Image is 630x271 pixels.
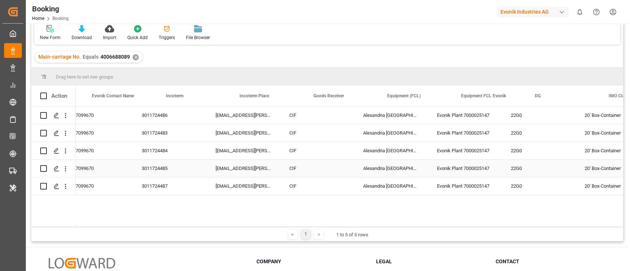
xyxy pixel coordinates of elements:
[502,177,576,195] div: 22G0
[495,258,606,265] h3: Contact
[207,177,280,195] div: [EMAIL_ADDRESS][PERSON_NAME][DOMAIN_NAME]
[376,258,486,265] h3: Legal
[59,124,133,142] div: 2007099670
[133,124,207,142] div: 3011724483
[428,177,502,195] div: Evonik Plant 7000025147
[571,4,588,20] button: show 0 new notifications
[166,93,183,98] span: Incoterm
[59,160,133,177] div: 2007099670
[133,160,207,177] div: 3011724485
[354,142,428,159] div: Alexandria [GEOGRAPHIC_DATA]
[59,142,133,159] div: 2007099670
[535,93,541,98] span: DG
[428,107,502,124] div: Evonik Plant 7000025147
[49,258,115,268] img: Logward Logo
[502,142,576,159] div: 22G0
[280,142,354,159] div: CIF
[59,107,133,124] div: 2007099670
[336,231,368,239] div: 1 to 5 of 5 rows
[354,177,428,195] div: Alexandria [GEOGRAPHIC_DATA]
[59,177,133,195] div: 2007099670
[132,54,139,60] div: ✕
[133,107,207,124] div: 3011724486
[257,258,367,265] h3: Company
[38,54,81,60] span: Main-carriage No.
[428,142,502,159] div: Evonik Plant 7000025147
[207,107,280,124] div: [EMAIL_ADDRESS][PERSON_NAME][DOMAIN_NAME]
[103,34,116,41] div: Import
[207,124,280,142] div: [EMAIL_ADDRESS][PERSON_NAME][DOMAIN_NAME]
[100,54,130,60] span: 4006688089
[92,93,134,98] span: Evonik Contact Name
[280,160,354,177] div: CIF
[32,16,44,21] a: Home
[127,34,148,41] div: Quick Add
[609,93,629,98] span: IMO Class
[313,93,344,98] span: Goods Receiver
[428,124,502,142] div: Evonik Plant 7000025147
[301,230,310,239] div: 1
[207,142,280,159] div: [EMAIL_ADDRESS][PERSON_NAME][DOMAIN_NAME]
[498,7,568,17] div: Evonik Industries AG
[31,107,76,124] div: Press SPACE to select this row.
[133,177,207,195] div: 3011724487
[186,34,210,41] div: File Browser
[207,160,280,177] div: [EMAIL_ADDRESS][PERSON_NAME][DOMAIN_NAME]
[588,4,605,20] button: Help Center
[31,142,76,160] div: Press SPACE to select this row.
[31,124,76,142] div: Press SPACE to select this row.
[31,160,76,177] div: Press SPACE to select this row.
[428,160,502,177] div: Evonik Plant 7000025147
[461,93,506,98] span: Equipment FCL Evonik
[56,74,113,80] span: Drag here to set row groups
[280,177,354,195] div: CIF
[72,34,92,41] div: Download
[83,54,99,60] span: Equals
[354,107,428,124] div: Alexandria [GEOGRAPHIC_DATA]
[387,93,421,98] span: Equipment (FCL)
[502,160,576,177] div: 22G0
[40,34,61,41] div: New Form
[354,124,428,142] div: Alexandria [GEOGRAPHIC_DATA]
[133,142,207,159] div: 3011724484
[51,93,67,99] div: Action
[32,3,69,14] div: Booking
[159,34,175,41] div: Triggers
[502,107,576,124] div: 22G0
[498,5,571,19] button: Evonik Industries AG
[31,177,76,195] div: Press SPACE to select this row.
[502,124,576,142] div: 22G0
[280,124,354,142] div: CIF
[354,160,428,177] div: Alexandria [GEOGRAPHIC_DATA]
[240,93,269,98] span: Incoterm Place
[280,107,354,124] div: CIF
